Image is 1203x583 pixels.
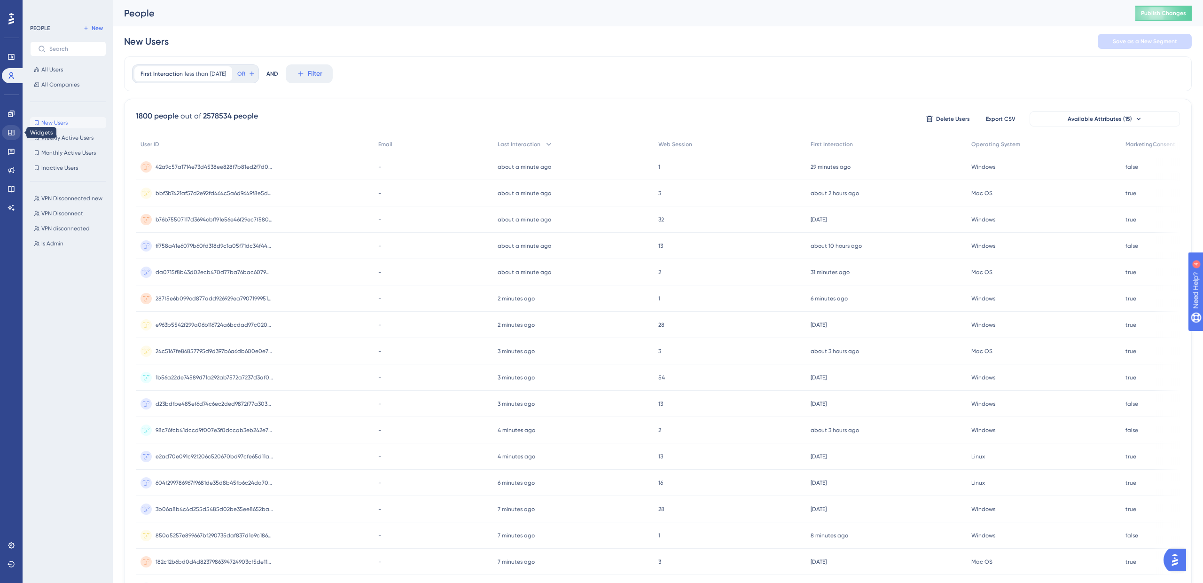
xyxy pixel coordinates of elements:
[658,216,664,223] span: 32
[236,66,257,81] button: OR
[498,216,551,223] time: about a minute ago
[658,321,664,329] span: 28
[971,141,1020,148] span: Operating System
[30,193,112,204] button: VPN Disconnected new
[971,400,995,408] span: Windows
[41,240,63,247] span: Is Admin
[658,347,661,355] span: 3
[971,242,995,250] span: Windows
[30,24,50,32] div: PEOPLE
[210,70,226,78] span: [DATE]
[971,268,992,276] span: Mac OS
[1125,347,1136,355] span: true
[658,479,663,487] span: 16
[658,426,661,434] span: 2
[811,427,859,433] time: about 3 hours ago
[30,238,112,249] button: Is Admin
[30,79,106,90] button: All Companies
[498,164,551,170] time: about a minute ago
[1125,400,1138,408] span: false
[237,70,245,78] span: OR
[156,505,273,513] span: 3b06a8b4c4d255d5485d02be35ee8652ba8579af75b3d8f744a5d87478cc2257
[498,374,535,381] time: 3 minutes ago
[378,141,392,148] span: Email
[1125,321,1136,329] span: true
[41,149,96,157] span: Monthly Active Users
[811,401,827,407] time: [DATE]
[498,401,535,407] time: 3 minutes ago
[811,348,859,355] time: about 3 hours ago
[378,400,381,408] span: -
[156,295,273,302] span: 287f5e6b099cd877add926929ea790719995114247652c58a500a346d4941843
[180,110,201,122] div: out of
[498,243,551,249] time: about a minute ago
[30,64,106,75] button: All Users
[30,223,112,234] button: VPN disconnected
[498,480,535,486] time: 6 minutes ago
[1141,9,1186,17] span: Publish Changes
[378,374,381,381] span: -
[30,132,106,143] button: Weekly Active Users
[1125,141,1175,148] span: MarketingConsent
[658,374,665,381] span: 54
[811,532,848,539] time: 8 minutes ago
[1113,38,1177,45] span: Save as a New Segment
[971,505,995,513] span: Windows
[971,163,995,171] span: Windows
[1125,505,1136,513] span: true
[30,162,106,173] button: Inactive Users
[378,479,381,487] span: -
[658,268,661,276] span: 2
[658,453,663,460] span: 13
[1125,374,1136,381] span: true
[936,115,970,123] span: Delete Users
[658,189,661,197] span: 3
[1098,34,1192,49] button: Save as a New Segment
[378,268,381,276] span: -
[498,532,535,539] time: 7 minutes ago
[124,7,1112,20] div: People
[811,141,853,148] span: First Interaction
[658,141,692,148] span: Web Session
[658,505,664,513] span: 28
[811,480,827,486] time: [DATE]
[266,64,278,83] div: AND
[971,216,995,223] span: Windows
[49,46,98,52] input: Search
[156,426,273,434] span: 98c76fcb41dccd9f007e3f0dccab3eb242e7f70b7c2800d61805c870914dbeea
[378,453,381,460] span: -
[971,321,995,329] span: Windows
[498,141,540,148] span: Last Interaction
[30,147,106,158] button: Monthly Active Users
[156,453,273,460] span: e2ad70e091c92f206c520670bd97cfe65d11a5a003d7bb72bf962ff8de272ba9
[811,506,827,512] time: [DATE]
[156,347,273,355] span: 24c5167fe86857795d9d397b6a6db600e0e73e6da46a9703c6d92e7dc89ce085
[498,453,535,460] time: 4 minutes ago
[1164,546,1192,574] iframe: UserGuiding AI Assistant Launcher
[498,506,535,512] time: 7 minutes ago
[971,558,992,566] span: Mac OS
[1125,426,1138,434] span: false
[1125,479,1136,487] span: true
[971,295,995,302] span: Windows
[971,374,995,381] span: Windows
[971,189,992,197] span: Mac OS
[498,427,535,433] time: 4 minutes ago
[1068,115,1132,123] span: Available Attributes (15)
[156,242,273,250] span: ff758a41e6079b60fd318d9c1a05f71dc34f4499c09d671842fe94b14dae1ff3
[658,242,663,250] span: 13
[156,321,273,329] span: e963b5542f299a06b116724a6bcdad97c0206598b7392d548f9e68b6265770ad
[156,163,273,171] span: 42a9c57a1714e73d4538ee828f7b81ed2f7d020a7afbd4e08f00ac0a84708787
[811,243,862,249] time: about 10 hours ago
[22,2,59,14] span: Need Help?
[1125,453,1136,460] span: true
[41,119,68,126] span: New Users
[498,559,535,565] time: 7 minutes ago
[41,134,94,142] span: Weekly Active Users
[1125,189,1136,197] span: true
[378,505,381,513] span: -
[92,24,103,32] span: New
[1125,216,1136,223] span: true
[41,225,90,232] span: VPN disconnected
[811,322,827,328] time: [DATE]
